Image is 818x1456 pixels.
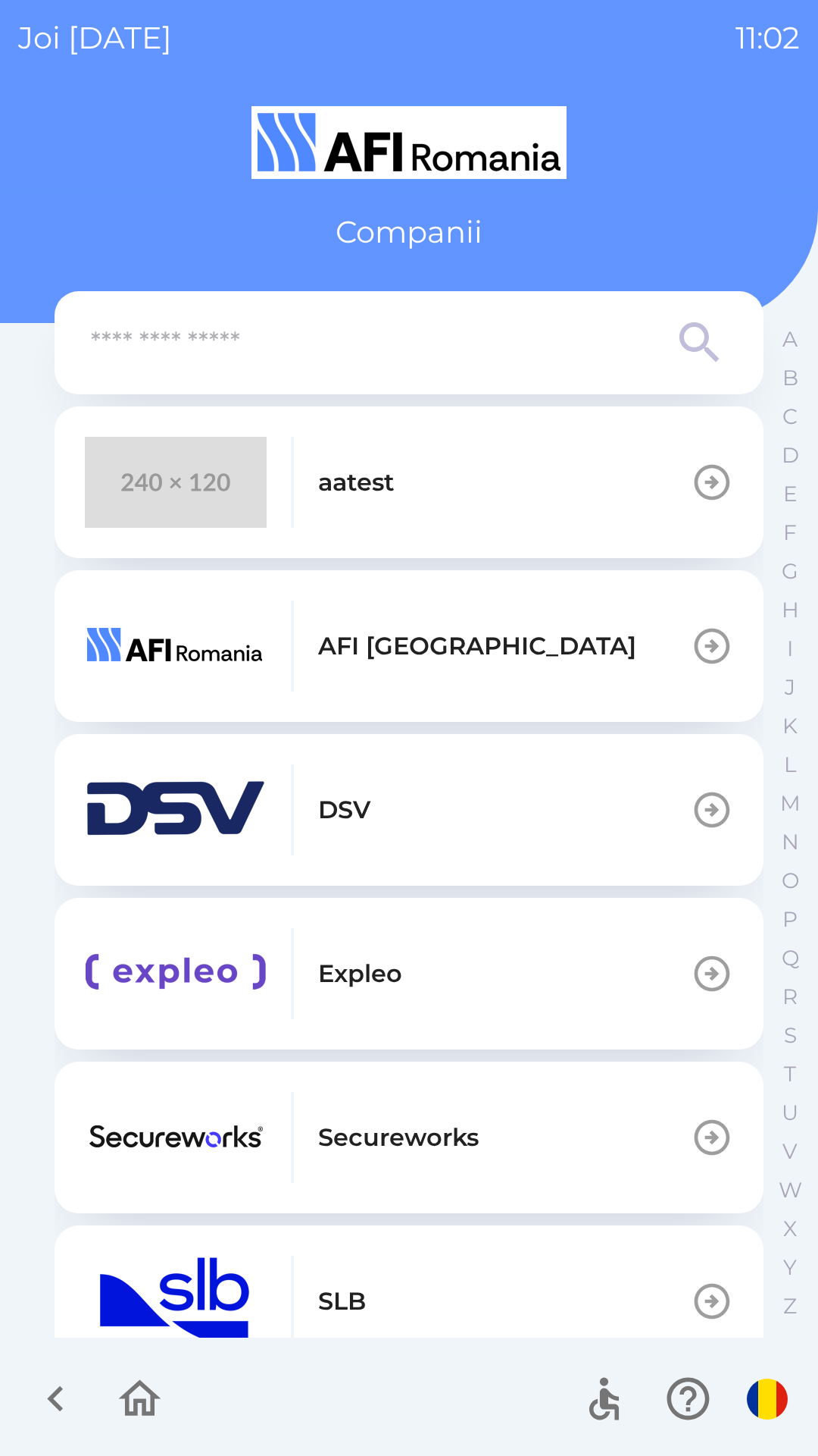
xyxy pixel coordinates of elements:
[771,1132,809,1171] button: V
[85,764,267,855] img: b802f91f-0631-48a4-8d21-27dd426beae4.png
[782,365,798,391] p: B
[771,1094,809,1132] button: U
[771,629,809,668] button: I
[783,1254,797,1281] p: Y
[318,792,370,828] p: DSV
[782,906,798,933] p: P
[782,1100,798,1126] p: U
[782,403,798,430] p: C
[771,1210,809,1248] button: X
[771,1171,809,1210] button: W
[782,829,799,855] p: N
[771,745,809,784] button: L
[336,209,482,255] p: Companii
[771,1248,809,1287] button: Y
[771,977,809,1016] button: R
[771,359,809,397] button: B
[782,326,798,353] p: A
[787,635,793,662] p: I
[782,984,798,1010] p: R
[55,106,763,179] img: Logo
[783,519,797,546] p: F
[318,955,402,992] p: Expleo
[318,1283,366,1319] p: SLB
[747,1379,788,1420] img: ro flag
[85,1256,267,1347] img: 03755b6d-6944-4efa-bf23-0453712930be.png
[771,939,809,977] button: Q
[771,784,809,823] button: M
[782,945,799,971] p: Q
[771,668,809,707] button: J
[771,900,809,939] button: P
[782,868,799,894] p: O
[782,442,799,469] p: D
[771,436,809,475] button: D
[784,1061,796,1087] p: T
[318,1119,479,1156] p: Secureworks
[779,1177,802,1203] p: W
[55,570,763,722] button: AFI [GEOGRAPHIC_DATA]
[55,406,763,558] button: aatest
[771,475,809,513] button: E
[55,1225,763,1377] button: SLB
[318,628,636,664] p: AFI [GEOGRAPHIC_DATA]
[771,861,809,900] button: O
[784,752,796,778] p: L
[85,437,267,528] img: 240x120
[783,1293,797,1319] p: Z
[85,601,267,692] img: 75f52d2f-686a-4e6a-90e2-4b12f5eeffd1.png
[783,481,798,507] p: E
[771,823,809,861] button: N
[85,1092,267,1183] img: 20972833-2f7f-4d36-99fe-9acaa80a170c.png
[55,898,763,1050] button: Expleo
[782,597,799,623] p: H
[771,707,809,745] button: K
[780,790,801,817] p: M
[784,1022,797,1049] p: S
[85,928,267,1019] img: 10e83967-b993-470b-b22e-7c33373d2a4b.png
[735,15,800,61] p: 11:02
[782,558,798,585] p: G
[55,1062,763,1213] button: Secureworks
[771,1287,809,1326] button: Z
[783,1216,797,1242] p: X
[771,513,809,552] button: F
[18,15,172,61] p: joi [DATE]
[55,734,763,886] button: DSV
[771,1016,809,1055] button: S
[771,591,809,629] button: H
[782,1138,798,1165] p: V
[771,320,809,359] button: A
[771,552,809,591] button: G
[771,1055,809,1094] button: T
[318,464,395,500] p: aatest
[782,713,798,739] p: K
[771,397,809,436] button: C
[785,674,795,701] p: J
